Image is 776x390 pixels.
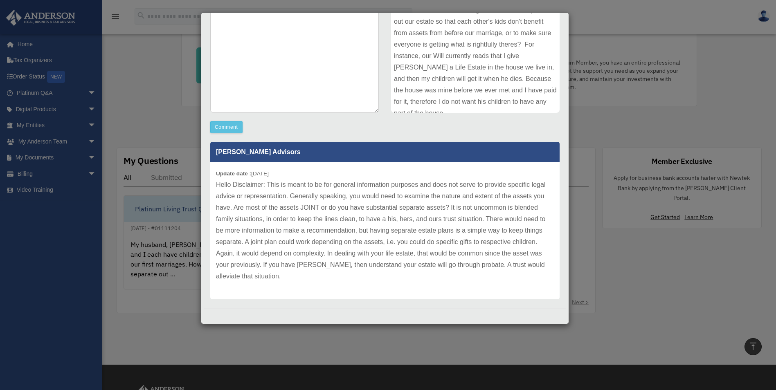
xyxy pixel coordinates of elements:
[216,170,269,177] small: [DATE]
[210,142,560,162] p: [PERSON_NAME] Advisors
[216,170,251,177] b: Update date :
[210,121,243,133] button: Comment
[216,179,554,282] p: Hello Disclaimer: This is meant to be for general information purposes and does not serve to prov...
